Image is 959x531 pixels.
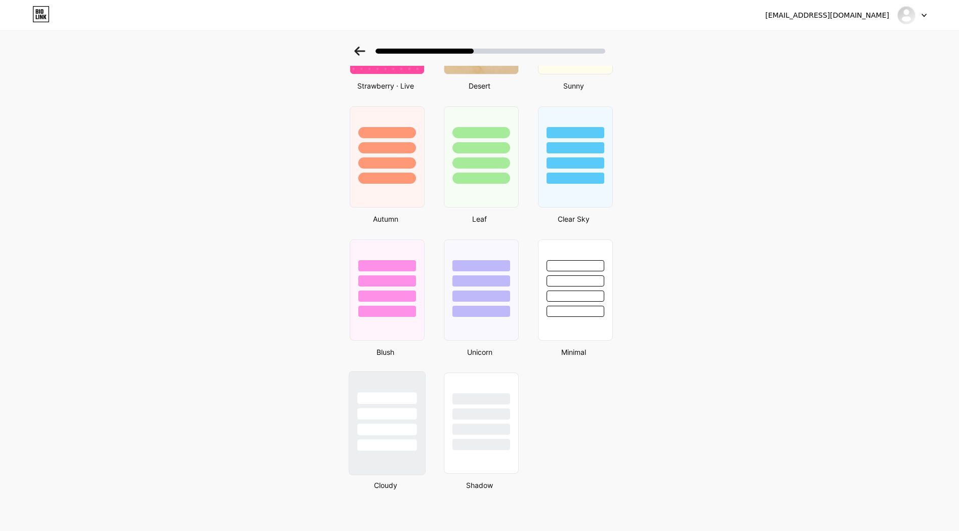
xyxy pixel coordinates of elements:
[347,214,425,224] div: Autumn
[441,80,519,91] div: Desert
[441,480,519,491] div: Shadow
[535,80,613,91] div: Sunny
[441,347,519,357] div: Unicorn
[347,480,425,491] div: Cloudy
[347,347,425,357] div: Blush
[897,6,916,25] img: niteplan
[347,80,425,91] div: Strawberry · Live
[535,347,613,357] div: Minimal
[765,10,889,21] div: [EMAIL_ADDRESS][DOMAIN_NAME]
[441,214,519,224] div: Leaf
[535,214,613,224] div: Clear Sky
